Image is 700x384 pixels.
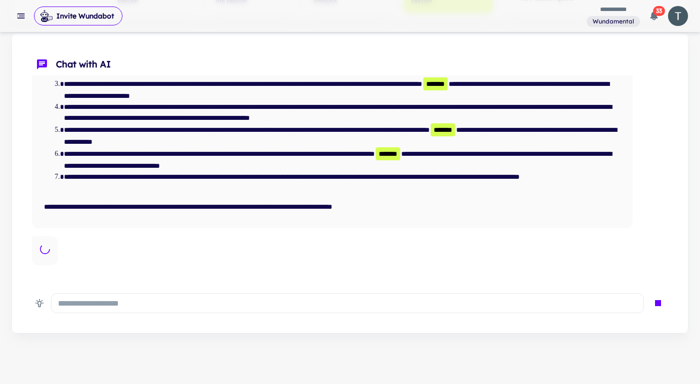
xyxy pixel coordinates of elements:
span: 33 [653,6,665,16]
button: 33 [644,6,664,26]
img: photoURL [668,6,688,26]
span: Wundamental [589,17,638,26]
button: Sample prompts [32,296,47,311]
span: Chat with AI [56,57,664,71]
span: You are a member of this workspace. Contact your workspace owner for assistance. [587,15,640,27]
span: Invite Wundabot to record a meeting [34,6,122,26]
button: Invite Wundabot [34,6,122,25]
